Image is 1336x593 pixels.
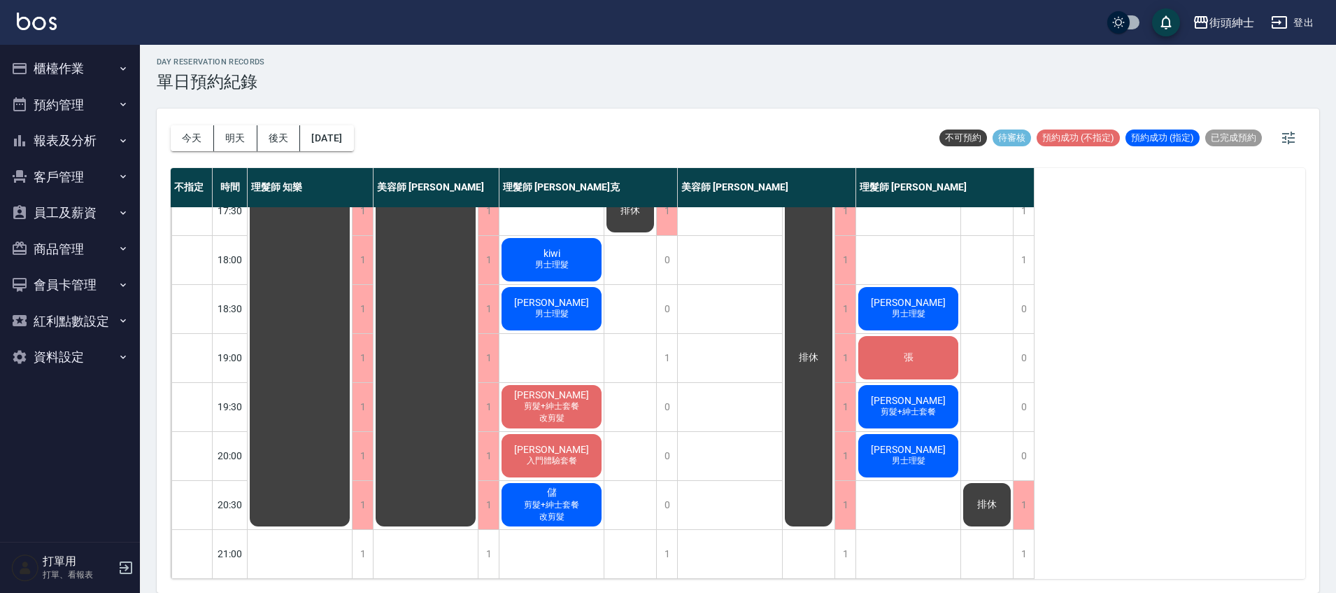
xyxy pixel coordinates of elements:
div: 0 [1013,334,1034,382]
button: 今天 [171,125,214,151]
div: 0 [656,236,677,284]
img: Logo [17,13,57,30]
div: 0 [1013,432,1034,480]
span: 男士理髮 [889,308,928,320]
h5: 打單用 [43,554,114,568]
h2: day Reservation records [157,57,265,67]
div: 1 [1013,236,1034,284]
span: 儲 [544,487,560,499]
span: 改剪髮 [536,511,567,523]
div: 時間 [213,168,248,207]
span: 剪髮+紳士套餐 [878,406,939,418]
div: 21:00 [213,529,248,578]
span: [PERSON_NAME] [511,389,592,400]
span: 預約成功 (不指定) [1037,132,1120,144]
span: 男士理髮 [532,259,571,271]
span: [PERSON_NAME] [868,297,948,308]
button: save [1152,8,1180,36]
div: 1 [352,285,373,333]
span: 張 [901,351,916,364]
div: 1 [1013,187,1034,235]
div: 0 [1013,383,1034,431]
div: 1 [1013,481,1034,529]
button: 會員卡管理 [6,267,134,303]
div: 1 [834,334,855,382]
span: [PERSON_NAME] [511,297,592,308]
button: [DATE] [300,125,353,151]
span: 不可預約 [939,132,987,144]
span: 男士理髮 [532,308,571,320]
div: 1 [478,530,499,578]
div: 1 [352,481,373,529]
button: 櫃檯作業 [6,50,134,87]
div: 0 [656,285,677,333]
span: 預約成功 (指定) [1125,132,1200,144]
div: 1 [1013,530,1034,578]
div: 1 [834,236,855,284]
button: 客戶管理 [6,159,134,195]
div: 1 [834,481,855,529]
span: 入門體驗套餐 [524,455,580,467]
div: 不指定 [171,168,213,207]
button: 資料設定 [6,339,134,375]
span: [PERSON_NAME] [868,444,948,455]
button: 登出 [1265,10,1319,36]
div: 1 [478,481,499,529]
div: 1 [478,334,499,382]
div: 1 [656,334,677,382]
div: 20:00 [213,431,248,480]
div: 1 [478,187,499,235]
span: 排休 [796,351,821,364]
button: 街頭紳士 [1187,8,1260,37]
div: 20:30 [213,480,248,529]
button: 員工及薪資 [6,195,134,231]
span: 剪髮+紳士套餐 [521,499,582,511]
div: 1 [656,187,677,235]
span: 剪髮+紳士套餐 [521,400,582,412]
span: kiwi [541,248,563,259]
span: 已完成預約 [1205,132,1262,144]
div: 理髮師 [PERSON_NAME] [856,168,1035,207]
div: 理髮師 知樂 [248,168,374,207]
span: [PERSON_NAME] [511,444,592,455]
div: 1 [478,236,499,284]
h3: 單日預約紀錄 [157,72,265,92]
div: 1 [352,432,373,480]
div: 1 [352,187,373,235]
button: 報表及分析 [6,123,134,159]
div: 1 [352,530,373,578]
span: 排休 [974,498,1000,511]
div: 1 [478,383,499,431]
div: 17:30 [213,186,248,235]
div: 1 [478,432,499,480]
span: 排休 [618,204,643,217]
div: 1 [834,530,855,578]
button: 商品管理 [6,231,134,267]
div: 18:30 [213,284,248,333]
div: 18:00 [213,235,248,284]
div: 1 [834,383,855,431]
div: 理髮師 [PERSON_NAME]克 [499,168,678,207]
div: 19:00 [213,333,248,382]
div: 街頭紳士 [1209,14,1254,32]
button: 後天 [257,125,301,151]
div: 美容師 [PERSON_NAME] [678,168,856,207]
span: [PERSON_NAME] [868,395,948,406]
img: Person [11,554,39,582]
div: 1 [352,334,373,382]
div: 0 [656,383,677,431]
div: 1 [656,530,677,578]
div: 1 [834,285,855,333]
div: 0 [656,481,677,529]
div: 美容師 [PERSON_NAME] [374,168,499,207]
div: 19:30 [213,382,248,431]
button: 預約管理 [6,87,134,123]
div: 1 [352,236,373,284]
div: 1 [834,432,855,480]
button: 紅利點數設定 [6,303,134,340]
span: 男士理髮 [889,455,928,467]
div: 1 [478,285,499,333]
div: 1 [352,383,373,431]
div: 0 [1013,285,1034,333]
span: 改剪髮 [536,412,567,424]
